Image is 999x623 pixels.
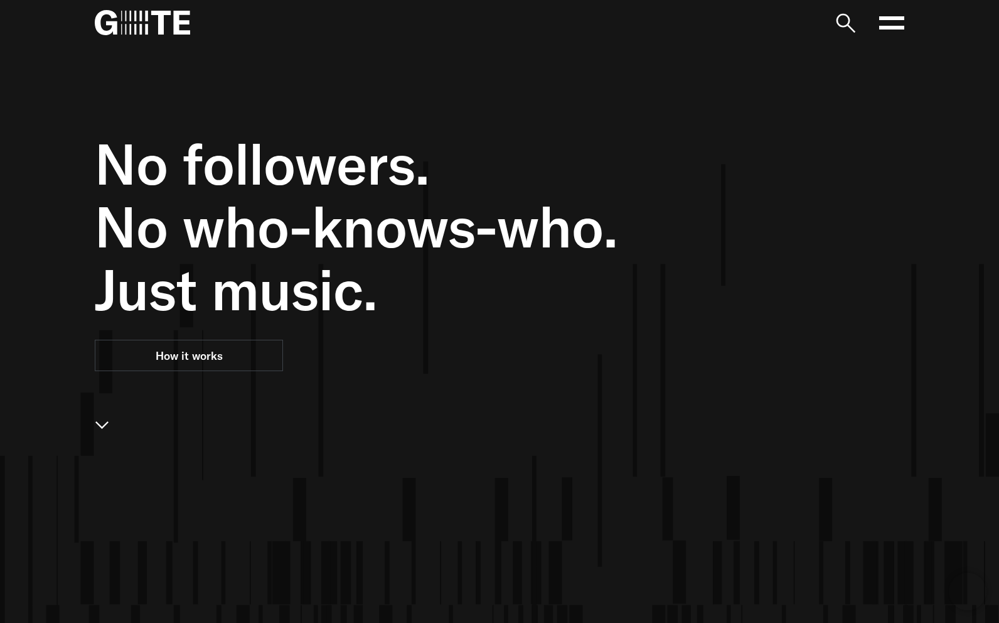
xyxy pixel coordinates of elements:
[95,133,766,195] span: No followers.
[949,573,986,610] iframe: Brevo live chat
[95,258,766,321] span: Just music.
[95,10,190,35] img: G=TE
[95,340,283,371] a: How it works
[95,195,766,258] span: No who-knows-who.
